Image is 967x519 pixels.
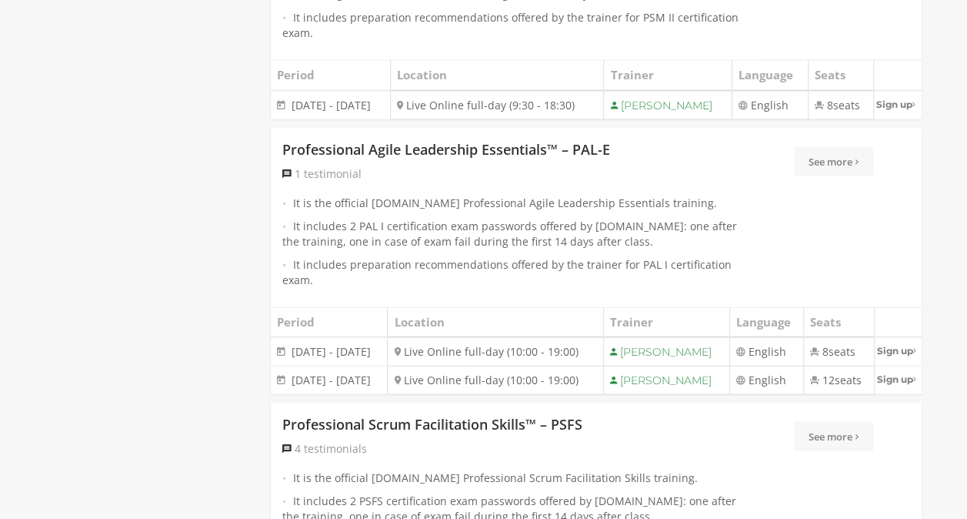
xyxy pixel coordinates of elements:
[729,307,804,337] th: Language
[271,307,388,337] th: Period
[808,91,873,120] td: 8
[390,91,604,120] td: Live Online full-day (9:30 - 18:30)
[282,196,747,211] li: It is the official [DOMAIN_NAME] Professional Agile Leadership Essentials training.
[794,422,873,451] a: See more
[295,441,367,456] span: 4 testimonials
[804,307,875,337] th: Seats
[388,367,604,395] td: Live Online full-day (10:00 - 19:00)
[804,337,875,367] td: 8
[282,257,747,288] li: It includes preparation recommendations offered by the trainer for PAL I certification exam.
[808,61,873,91] th: Seats
[604,61,732,91] th: Trainer
[292,373,371,387] span: [DATE] - [DATE]
[282,219,747,249] li: It includes 2 PAL I certification exam passwords offered by [DOMAIN_NAME]: one after the training...
[875,367,921,392] a: Sign up
[604,367,729,395] td: [PERSON_NAME]
[874,92,922,117] a: Sign up
[835,373,862,387] span: seats
[604,337,729,367] td: [PERSON_NAME]
[295,166,362,181] span: 1 testimonial
[729,367,804,395] td: English
[732,61,809,91] th: Language
[804,367,875,395] td: 12
[833,98,860,112] span: seats
[271,61,390,91] th: Period
[729,337,804,367] td: English
[282,470,747,486] li: It is the official [DOMAIN_NAME] Professional Scrum Facilitation Skills training.
[390,61,604,91] th: Location
[282,415,582,435] a: Professional Scrum Facilitation Skills™ – PSFS
[292,98,371,112] span: [DATE] - [DATE]
[794,147,873,176] a: See more
[829,344,855,359] span: seats
[604,307,729,337] th: Trainer
[282,140,610,160] a: Professional Agile Leadership Essentials™ – PAL-E
[604,91,732,120] td: [PERSON_NAME]
[732,91,809,120] td: English
[388,337,604,367] td: Live Online full-day (10:00 - 19:00)
[282,441,367,457] a: 4 testimonials
[292,344,371,359] span: [DATE] - [DATE]
[388,307,604,337] th: Location
[282,166,362,182] a: 1 testimonial
[875,338,921,363] a: Sign up
[282,10,747,41] li: It includes preparation recommendations offered by the trainer for PSM II certification exam.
